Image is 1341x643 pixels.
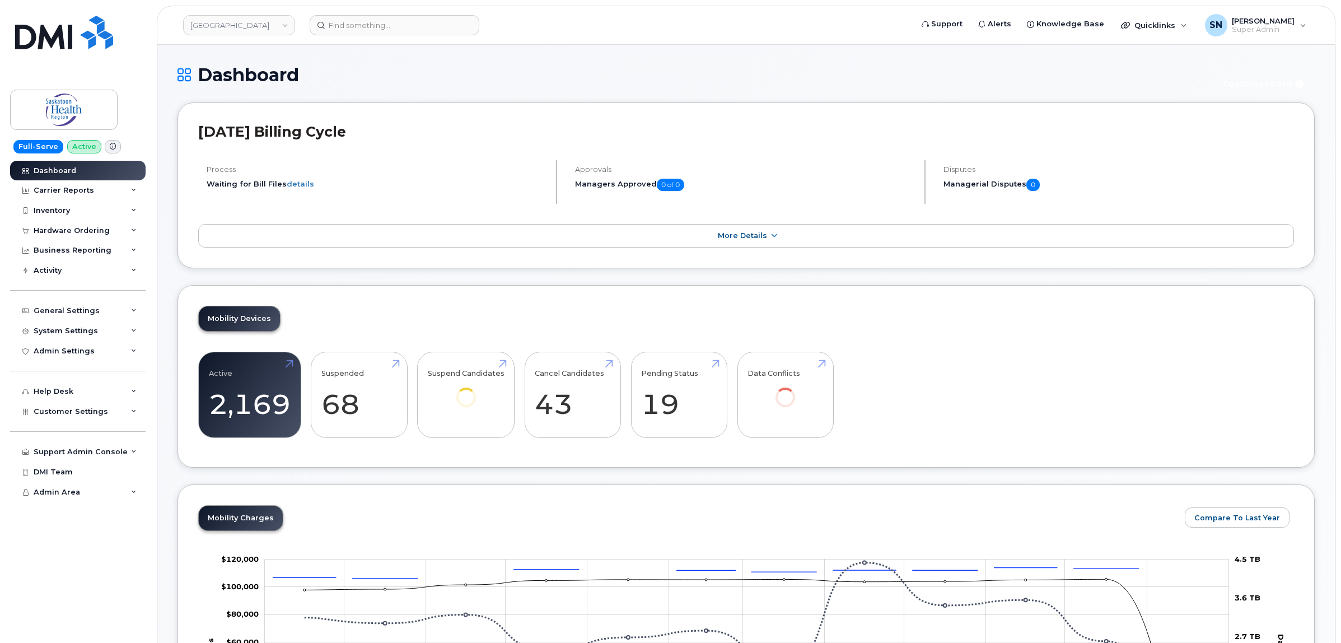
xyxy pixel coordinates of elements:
[428,358,504,422] a: Suspend Candidates
[1214,74,1315,94] button: Customer Card
[1026,179,1040,191] span: 0
[209,358,291,432] a: Active 2,169
[221,582,259,591] tspan: $100,000
[657,179,684,191] span: 0 of 0
[747,358,823,422] a: Data Conflicts
[641,358,717,432] a: Pending Status 19
[575,179,915,191] h5: Managers Approved
[221,582,259,591] g: $0
[199,306,280,331] a: Mobility Devices
[321,358,397,432] a: Suspended 68
[177,65,1208,85] h1: Dashboard
[1235,593,1260,602] tspan: 3.6 TB
[207,179,546,189] li: Waiting for Bill Files
[226,609,259,618] g: $0
[943,165,1294,174] h4: Disputes
[287,179,314,188] a: details
[221,555,259,563] tspan: $120,000
[718,231,767,240] span: More Details
[1185,507,1289,528] button: Compare To Last Year
[1194,512,1280,523] span: Compare To Last Year
[199,506,283,530] a: Mobility Charges
[221,555,259,563] g: $0
[575,165,915,174] h4: Approvals
[943,179,1294,191] h5: Managerial Disputes
[1235,632,1260,641] tspan: 2.7 TB
[198,123,1294,140] h2: [DATE] Billing Cycle
[207,165,546,174] h4: Process
[226,609,259,618] tspan: $80,000
[1235,555,1260,563] tspan: 4.5 TB
[535,358,610,432] a: Cancel Candidates 43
